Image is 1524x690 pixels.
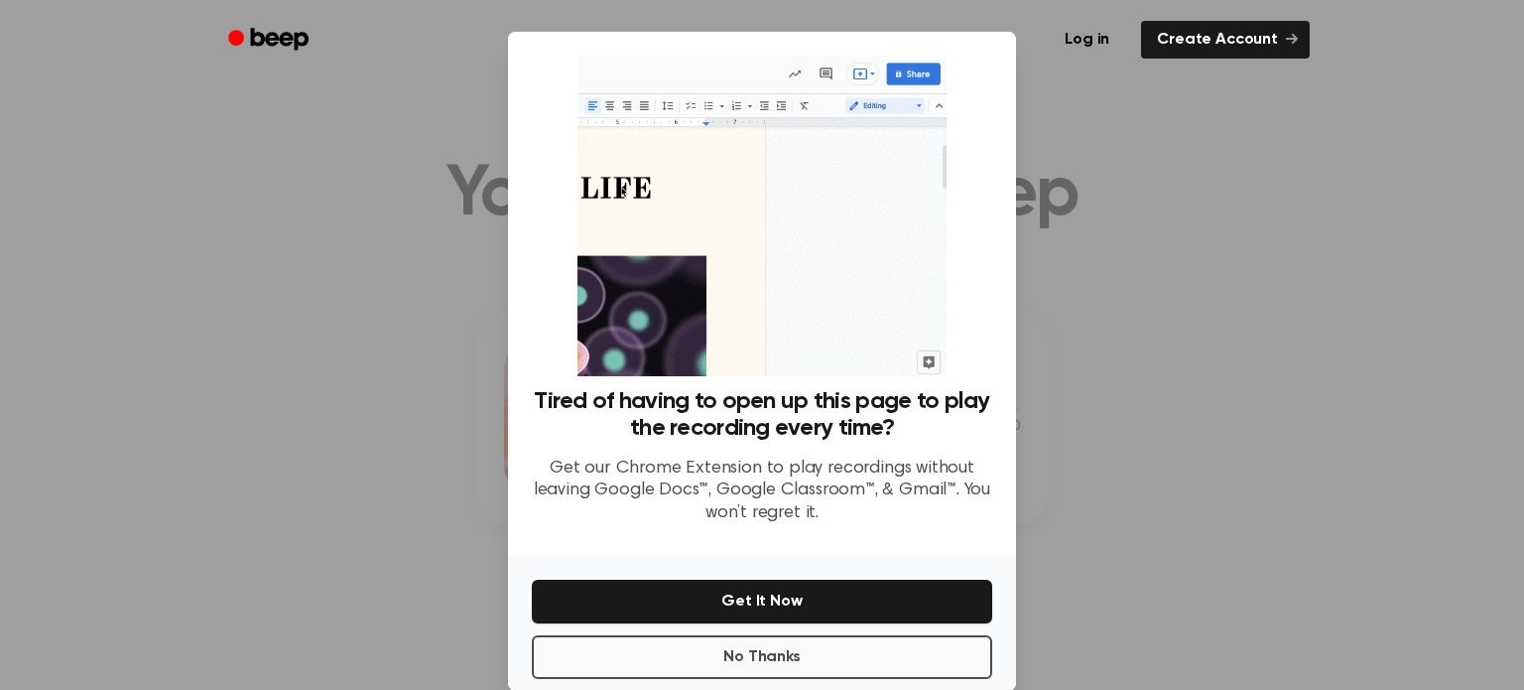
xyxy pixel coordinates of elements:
[532,458,992,525] p: Get our Chrome Extension to play recordings without leaving Google Docs™, Google Classroom™, & Gm...
[532,388,992,442] h3: Tired of having to open up this page to play the recording every time?
[1045,17,1129,63] a: Log in
[532,635,992,679] button: No Thanks
[1141,21,1310,59] a: Create Account
[214,21,326,60] a: Beep
[532,580,992,623] button: Get It Now
[577,56,946,376] img: Beep extension in action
